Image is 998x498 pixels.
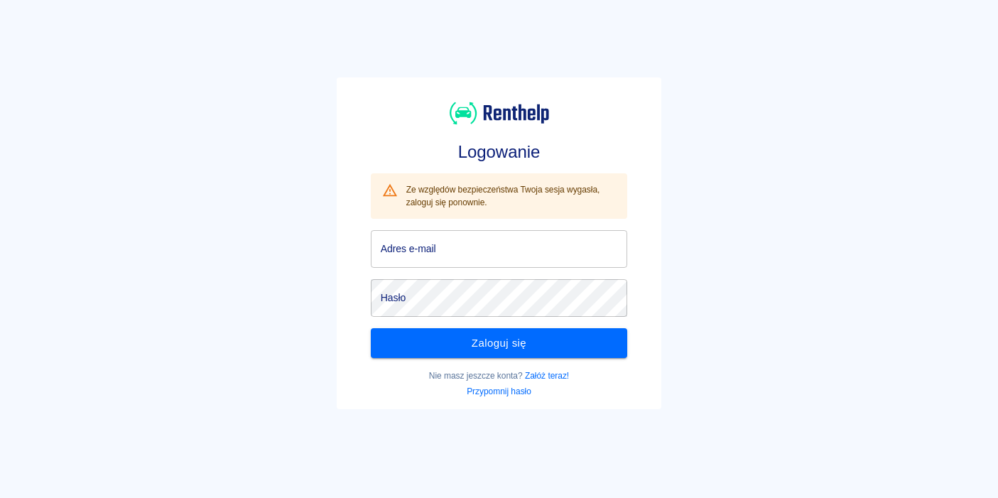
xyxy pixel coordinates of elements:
[371,369,628,382] p: Nie masz jeszcze konta?
[371,142,628,162] h3: Logowanie
[467,386,531,396] a: Przypomnij hasło
[525,371,569,381] a: Załóż teraz!
[406,178,617,215] div: Ze względów bezpieczeństwa Twoja sesja wygasła, zaloguj się ponownie.
[450,100,549,126] img: Renthelp logo
[371,328,628,358] button: Zaloguj się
